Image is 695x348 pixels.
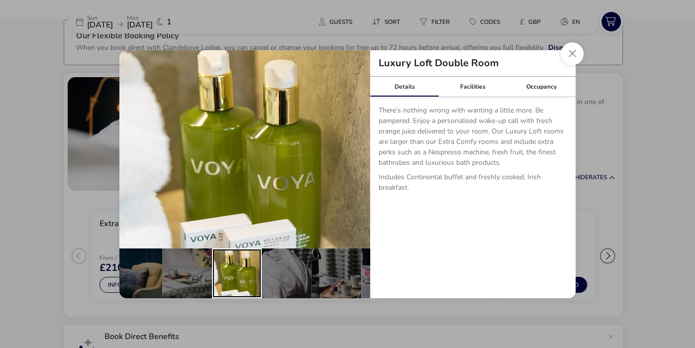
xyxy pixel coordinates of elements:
p: Includes Continental buffet and freshly cooked, Irish breakfast. [378,172,568,197]
div: Occupancy [507,77,576,97]
button: Close dialog [561,42,584,65]
h2: Luxury Loft Double Room [370,58,506,68]
p: There’s nothing wrong with wanting a little more. Be pampered. Enjoy a personalised wake-up call ... [378,105,568,172]
div: Details [370,77,439,97]
div: Facilities [439,77,507,97]
div: details [119,50,576,298]
img: 1af84e09be51526157a06184bafad85ae78b10ecc017be7352083af3280f844f [119,50,370,248]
